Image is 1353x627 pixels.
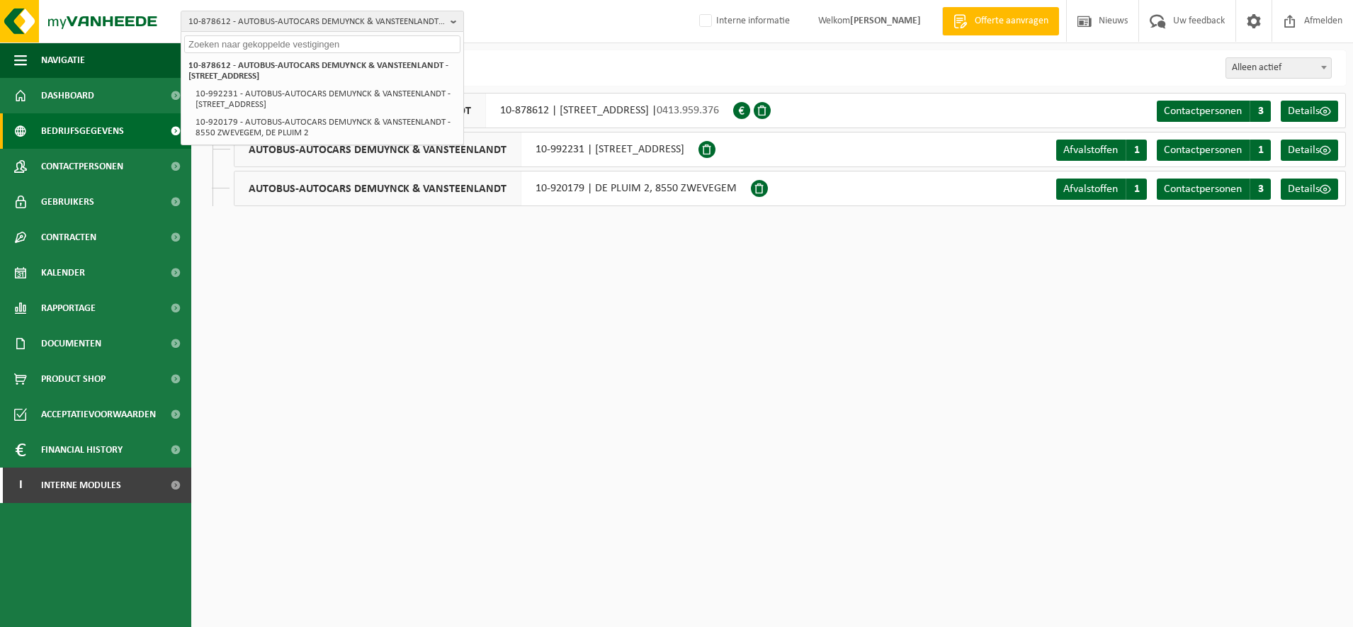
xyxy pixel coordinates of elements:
[1056,140,1147,161] a: Afvalstoffen 1
[198,93,733,128] div: 10-878612 | [STREET_ADDRESS] |
[184,35,460,53] input: Zoeken naar gekoppelde vestigingen
[1063,183,1118,195] span: Afvalstoffen
[1250,179,1271,200] span: 3
[1225,57,1332,79] span: Alleen actief
[971,14,1052,28] span: Offerte aanvragen
[1157,101,1271,122] a: Contactpersonen 3
[191,113,460,142] li: 10-920179 - AUTOBUS-AUTOCARS DEMUYNCK & VANSTEENLANDT - 8550 ZWEVEGEM, DE PLUIM 2
[1157,179,1271,200] a: Contactpersonen 3
[41,397,156,432] span: Acceptatievoorwaarden
[41,326,101,361] span: Documenten
[41,43,85,78] span: Navigatie
[850,16,921,26] strong: [PERSON_NAME]
[1164,145,1242,156] span: Contactpersonen
[41,361,106,397] span: Product Shop
[1281,179,1338,200] a: Details
[1126,140,1147,161] span: 1
[41,184,94,220] span: Gebruikers
[41,432,123,468] span: Financial History
[657,105,719,116] span: 0413.959.376
[1157,140,1271,161] a: Contactpersonen 1
[1250,101,1271,122] span: 3
[1226,58,1331,78] span: Alleen actief
[1063,145,1118,156] span: Afvalstoffen
[1288,145,1320,156] span: Details
[1281,101,1338,122] a: Details
[942,7,1059,35] a: Offerte aanvragen
[234,132,698,167] div: 10-992231 | [STREET_ADDRESS]
[14,468,27,503] span: I
[1164,183,1242,195] span: Contactpersonen
[234,171,521,205] span: AUTOBUS-AUTOCARS DEMUYNCK & VANSTEENLANDT
[41,220,96,255] span: Contracten
[41,149,123,184] span: Contactpersonen
[1288,106,1320,117] span: Details
[188,11,445,33] span: 10-878612 - AUTOBUS-AUTOCARS DEMUYNCK & VANSTEENLANDT - [STREET_ADDRESS]
[41,468,121,503] span: Interne modules
[191,85,460,113] li: 10-992231 - AUTOBUS-AUTOCARS DEMUYNCK & VANSTEENLANDT - [STREET_ADDRESS]
[1164,106,1242,117] span: Contactpersonen
[1288,183,1320,195] span: Details
[1056,179,1147,200] a: Afvalstoffen 1
[41,78,94,113] span: Dashboard
[41,113,124,149] span: Bedrijfsgegevens
[41,290,96,326] span: Rapportage
[188,61,448,81] strong: 10-878612 - AUTOBUS-AUTOCARS DEMUYNCK & VANSTEENLANDT - [STREET_ADDRESS]
[696,11,790,32] label: Interne informatie
[234,132,521,166] span: AUTOBUS-AUTOCARS DEMUYNCK & VANSTEENLANDT
[181,11,464,32] button: 10-878612 - AUTOBUS-AUTOCARS DEMUYNCK & VANSTEENLANDT - [STREET_ADDRESS]
[1281,140,1338,161] a: Details
[41,255,85,290] span: Kalender
[234,171,751,206] div: 10-920179 | DE PLUIM 2, 8550 ZWEVEGEM
[1250,140,1271,161] span: 1
[1126,179,1147,200] span: 1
